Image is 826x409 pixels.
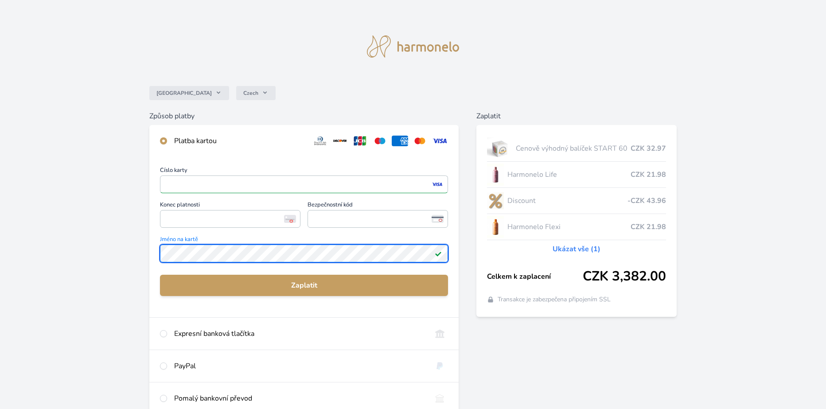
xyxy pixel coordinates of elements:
span: Číslo karty [160,167,448,175]
img: visa [431,180,443,188]
img: visa.svg [432,136,448,146]
span: Transakce je zabezpečena připojením SSL [498,295,611,304]
h6: Způsob platby [149,111,459,121]
div: PayPal [174,361,425,371]
span: Bezpečnostní kód [308,202,448,210]
img: CLEAN_FLEXI_se_stinem_x-hi_(1)-lo.jpg [487,216,504,238]
span: Harmonelo Life [507,169,631,180]
span: Harmonelo Flexi [507,222,631,232]
a: Ukázat vše (1) [553,244,600,254]
iframe: Iframe pro bezpečnostní kód [312,213,444,225]
img: discover.svg [332,136,348,146]
div: Pomalý bankovní převod [174,393,425,404]
span: CZK 32.97 [631,143,666,154]
span: Czech [243,90,258,97]
img: onlineBanking_CZ.svg [432,328,448,339]
img: logo.svg [367,35,459,58]
div: Expresní banková tlačítka [174,328,425,339]
button: [GEOGRAPHIC_DATA] [149,86,229,100]
span: Konec platnosti [160,202,300,210]
span: Zaplatit [167,280,441,291]
img: paypal.svg [432,361,448,371]
span: -CZK 43.96 [627,195,666,206]
img: mc.svg [412,136,428,146]
button: Czech [236,86,276,100]
div: Platba kartou [174,136,305,146]
iframe: Iframe pro číslo karty [164,178,444,191]
img: discount-lo.png [487,190,504,212]
img: diners.svg [312,136,328,146]
img: amex.svg [392,136,408,146]
iframe: Iframe pro datum vypršení platnosti [164,213,296,225]
span: Cenově výhodný balíček START 60 [516,143,631,154]
img: Konec platnosti [284,215,296,223]
span: [GEOGRAPHIC_DATA] [156,90,212,97]
span: Celkem k zaplacení [487,271,583,282]
button: Zaplatit [160,275,448,296]
span: CZK 21.98 [631,222,666,232]
img: CLEAN_LIFE_se_stinem_x-lo.jpg [487,164,504,186]
span: CZK 21.98 [631,169,666,180]
span: Jméno na kartě [160,237,448,245]
span: CZK 3,382.00 [583,269,666,284]
img: start.jpg [487,137,512,160]
img: bankTransfer_IBAN.svg [432,393,448,404]
img: maestro.svg [372,136,388,146]
img: Platné pole [435,250,442,257]
input: Jméno na kartěPlatné pole [160,245,448,262]
span: Discount [507,195,627,206]
h6: Zaplatit [476,111,677,121]
img: jcb.svg [352,136,368,146]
